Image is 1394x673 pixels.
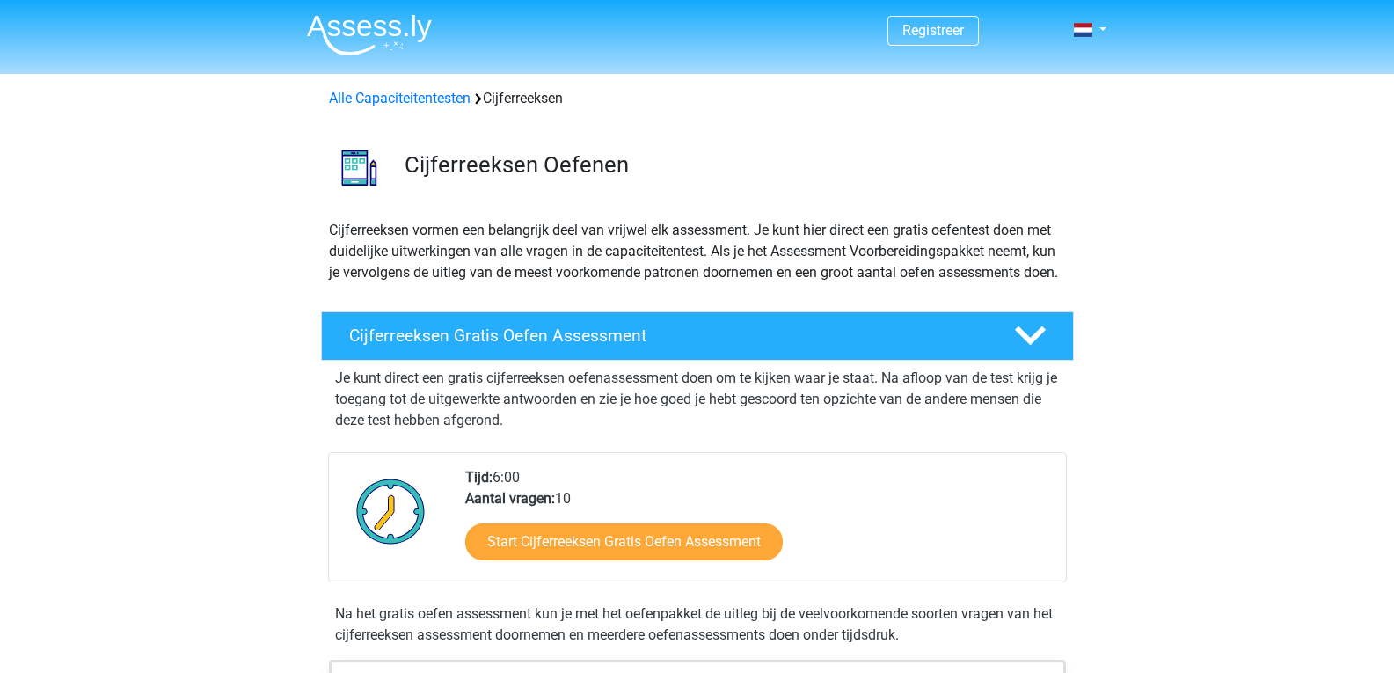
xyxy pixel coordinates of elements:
img: Assessly [307,14,432,55]
a: Cijferreeksen Gratis Oefen Assessment [314,311,1081,361]
div: Cijferreeksen [322,88,1073,109]
h3: Cijferreeksen Oefenen [405,151,1060,179]
div: 6:00 10 [452,467,1065,582]
h4: Cijferreeksen Gratis Oefen Assessment [349,326,986,346]
a: Start Cijferreeksen Gratis Oefen Assessment [465,523,783,560]
p: Cijferreeksen vormen een belangrijk deel van vrijwel elk assessment. Je kunt hier direct een grat... [329,220,1066,283]
a: Registreer [902,22,964,39]
img: cijferreeksen [322,130,397,205]
div: Na het gratis oefen assessment kun je met het oefenpakket de uitleg bij de veelvoorkomende soorte... [328,604,1067,646]
b: Aantal vragen: [465,490,555,507]
p: Je kunt direct een gratis cijferreeksen oefenassessment doen om te kijken waar je staat. Na afloo... [335,368,1060,431]
a: Alle Capaciteitentesten [329,90,471,106]
img: Klok [347,467,435,555]
b: Tijd: [465,469,493,486]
